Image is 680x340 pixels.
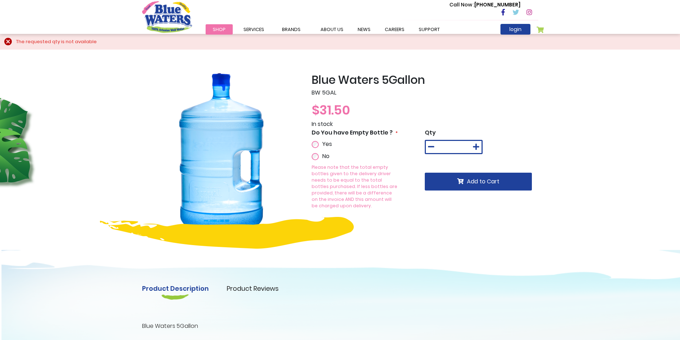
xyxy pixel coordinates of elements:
a: support [412,24,447,35]
div: The requested qty is not available [16,38,673,45]
span: Yes [322,140,332,148]
a: about us [313,24,351,35]
span: Brands [282,26,301,33]
span: Add to Cart [467,177,499,186]
a: Product Description [142,284,209,293]
p: Please note that the total empty bottles given to the delivery driver needs to be equal to the to... [312,164,398,209]
span: Qty [425,128,436,137]
span: Services [243,26,264,33]
img: yellow-design.png [100,217,354,249]
span: Call Now : [449,1,474,8]
span: No [322,152,329,160]
span: In stock [312,120,333,128]
a: News [351,24,378,35]
p: [PHONE_NUMBER] [449,1,520,9]
a: careers [378,24,412,35]
a: login [500,24,530,35]
p: Blue Waters 5Gallon [142,322,538,330]
span: Shop [213,26,226,33]
a: store logo [142,1,192,32]
span: Do You have Empty Bottle ? [312,128,393,137]
button: Add to Cart [425,173,532,191]
h2: Blue Waters 5Gallon [312,73,538,87]
span: $31.50 [312,101,350,119]
p: BW 5GAL [312,88,538,97]
img: Blue_Waters_5Gallon_1_20.png [142,73,301,232]
a: Product Reviews [227,284,279,293]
